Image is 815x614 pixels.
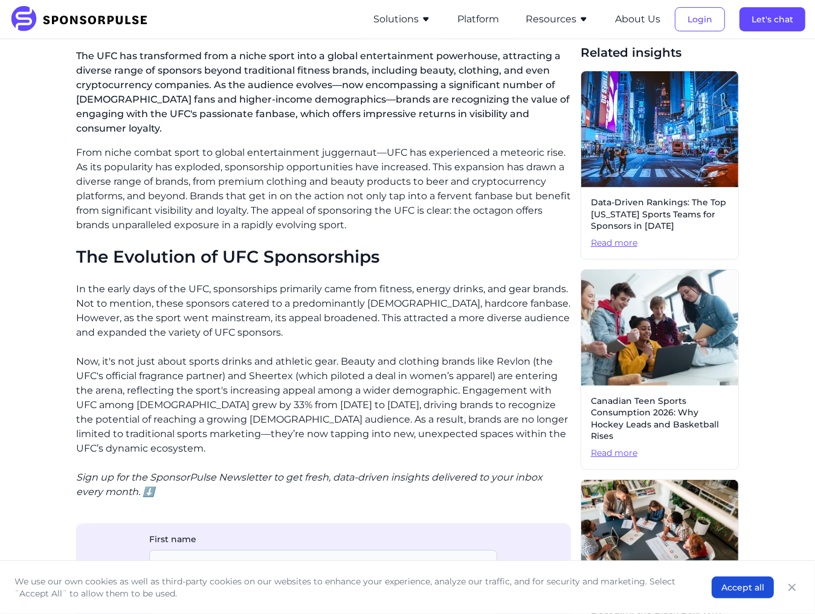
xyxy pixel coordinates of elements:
[755,556,815,614] iframe: Chat Widget
[591,447,729,459] span: Read more
[10,6,156,33] img: SponsorPulse
[591,237,729,249] span: Read more
[739,7,805,31] button: Let's chat
[457,14,499,25] a: Platform
[149,533,497,545] label: First name
[373,12,431,27] button: Solutions
[615,12,660,27] button: About Us
[675,14,725,25] a: Login
[591,197,729,232] span: Data-Driven Rankings: The Top [US_STATE] Sports Teams for Sponsors in [DATE]
[14,575,688,600] p: We use our own cookies as well as third-party cookies on our websites to enhance your experience,...
[76,44,571,146] p: The UFC has transformed from a niche sport into a global entertainment powerhouse, attracting a d...
[581,44,739,61] span: Related insights
[739,14,805,25] a: Let's chat
[591,395,729,443] span: Canadian Teen Sports Consumption 2026: Why Hockey Leads and Basketball Rises
[457,12,499,27] button: Platform
[76,247,571,267] h2: The Evolution of UFC Sponsorships
[615,14,660,25] a: About Us
[76,282,571,340] p: In the early days of the UFC, sponsorships primarily came from fitness, energy drinks, and gear b...
[581,71,738,187] img: Photo by Andreas Niendorf courtesy of Unsplash
[581,270,738,386] img: Getty images courtesy of Unsplash
[581,71,739,259] a: Data-Driven Rankings: The Top [US_STATE] Sports Teams for Sponsors in [DATE]Read more
[581,269,739,470] a: Canadian Teen Sports Consumption 2026: Why Hockey Leads and Basketball RisesRead more
[76,472,543,497] i: Sign up for the SponsorPulse Newsletter to get fresh, data-driven insights delivered to your inbo...
[526,12,588,27] button: Resources
[675,7,725,31] button: Login
[76,146,571,232] p: From niche combat sport to global entertainment juggernaut—UFC has experienced a meteoric rise. A...
[712,577,774,598] button: Accept all
[76,354,571,456] p: Now, it's not just about sports drinks and athletic gear. Beauty and clothing brands like Revlon ...
[581,480,738,596] img: Getty images courtesy of Unsplash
